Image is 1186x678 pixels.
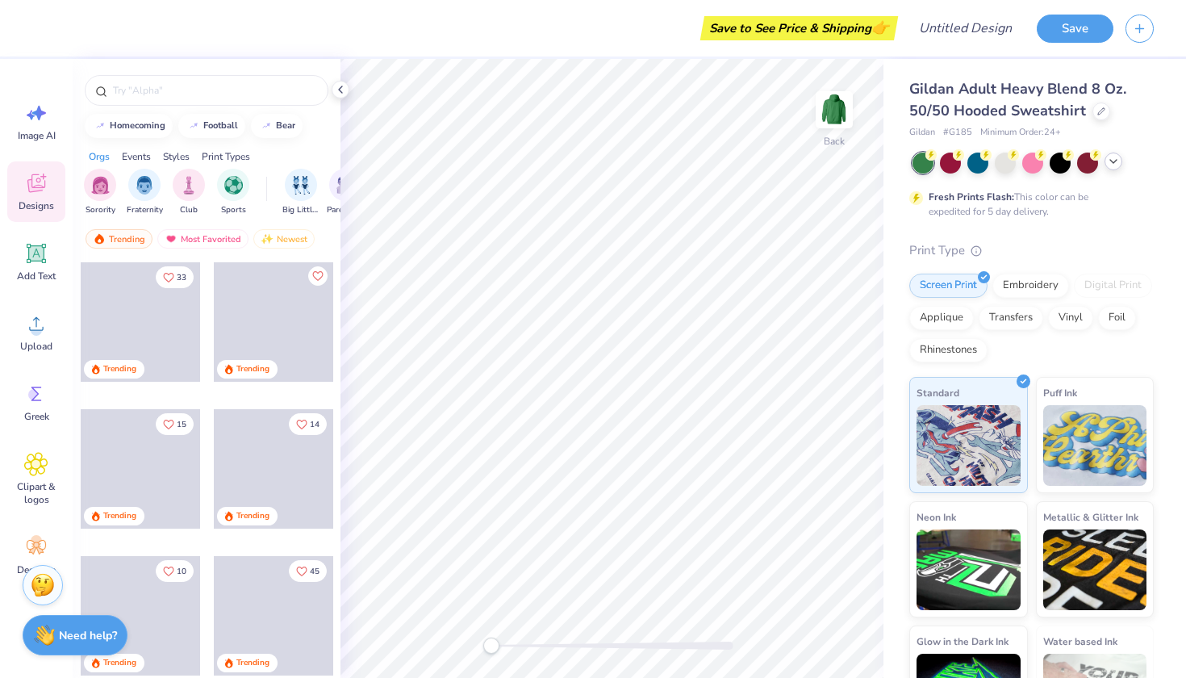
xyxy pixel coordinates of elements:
img: Back [818,94,850,126]
div: Orgs [89,149,110,164]
img: Fraternity Image [136,176,153,195]
div: filter for Club [173,169,205,216]
span: Clipart & logos [10,480,63,506]
span: 33 [177,274,186,282]
div: Trending [236,657,269,669]
button: Like [289,413,327,435]
button: bear [251,114,303,138]
div: Rhinestones [909,338,988,362]
span: Minimum Order: 24 + [980,126,1061,140]
img: trend_line.gif [260,121,273,131]
div: filter for Sports [217,169,249,216]
span: Neon Ink [917,508,956,525]
img: newest.gif [261,233,274,245]
div: filter for Sorority [84,169,116,216]
span: 10 [177,567,186,575]
button: filter button [217,169,249,216]
span: Designs [19,199,54,212]
div: filter for Big Little Reveal [282,169,319,216]
span: Upload [20,340,52,353]
span: Fraternity [127,204,163,216]
img: trending.gif [93,233,106,245]
div: Vinyl [1048,306,1093,330]
div: Styles [163,149,190,164]
div: Accessibility label [483,638,499,654]
button: filter button [327,169,364,216]
span: Standard [917,384,959,401]
img: trend_line.gif [94,121,106,131]
strong: Need help? [59,628,117,643]
div: This color can be expedited for 5 day delivery. [929,190,1127,219]
div: Trending [86,229,152,249]
div: bear [276,121,295,130]
input: Try "Alpha" [111,82,318,98]
div: Print Types [202,149,250,164]
strong: Fresh Prints Flash: [929,190,1014,203]
span: Puff Ink [1043,384,1077,401]
div: football [203,121,238,130]
span: Club [180,204,198,216]
span: Glow in the Dark Ink [917,633,1009,650]
span: 👉 [871,18,889,37]
button: filter button [84,169,116,216]
span: Decorate [17,563,56,576]
img: Sports Image [224,176,243,195]
span: Water based Ink [1043,633,1117,650]
input: Untitled Design [906,12,1025,44]
span: Big Little Reveal [282,204,319,216]
img: Sorority Image [91,176,110,195]
button: Like [156,560,194,582]
div: Trending [103,510,136,522]
img: Puff Ink [1043,405,1147,486]
div: Foil [1098,306,1136,330]
span: Gildan [909,126,935,140]
div: Screen Print [909,274,988,298]
button: Like [289,560,327,582]
span: 15 [177,421,186,429]
div: Embroidery [992,274,1069,298]
span: Sorority [86,204,115,216]
span: Parent's Weekend [327,204,364,216]
div: Most Favorited [157,229,248,249]
div: Save to See Price & Shipping [704,16,894,40]
img: most_fav.gif [165,233,177,245]
button: filter button [127,169,163,216]
div: filter for Fraternity [127,169,163,216]
div: filter for Parent's Weekend [327,169,364,216]
div: homecoming [110,121,165,130]
span: # G185 [943,126,972,140]
img: Standard [917,405,1021,486]
img: Club Image [180,176,198,195]
div: Back [824,134,845,149]
img: Neon Ink [917,529,1021,610]
img: Metallic & Glitter Ink [1043,529,1147,610]
div: Trending [103,363,136,375]
div: Events [122,149,151,164]
span: Gildan Adult Heavy Blend 8 Oz. 50/50 Hooded Sweatshirt [909,79,1126,120]
span: Greek [24,410,49,423]
img: Parent's Weekend Image [336,176,355,195]
button: football [178,114,245,138]
button: Save [1037,15,1113,43]
div: Digital Print [1074,274,1152,298]
div: Transfers [979,306,1043,330]
button: Like [308,266,328,286]
button: Like [156,266,194,288]
button: filter button [173,169,205,216]
button: filter button [282,169,319,216]
img: trend_line.gif [187,121,200,131]
span: Metallic & Glitter Ink [1043,508,1138,525]
img: Big Little Reveal Image [292,176,310,195]
span: Add Text [17,270,56,282]
div: Print Type [909,241,1154,260]
div: Newest [253,229,315,249]
span: 14 [310,421,319,429]
button: Like [156,413,194,435]
button: homecoming [85,114,173,138]
span: Image AI [18,129,56,142]
div: Trending [236,363,269,375]
div: Trending [103,657,136,669]
span: Sports [221,204,246,216]
div: Trending [236,510,269,522]
div: Applique [909,306,974,330]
